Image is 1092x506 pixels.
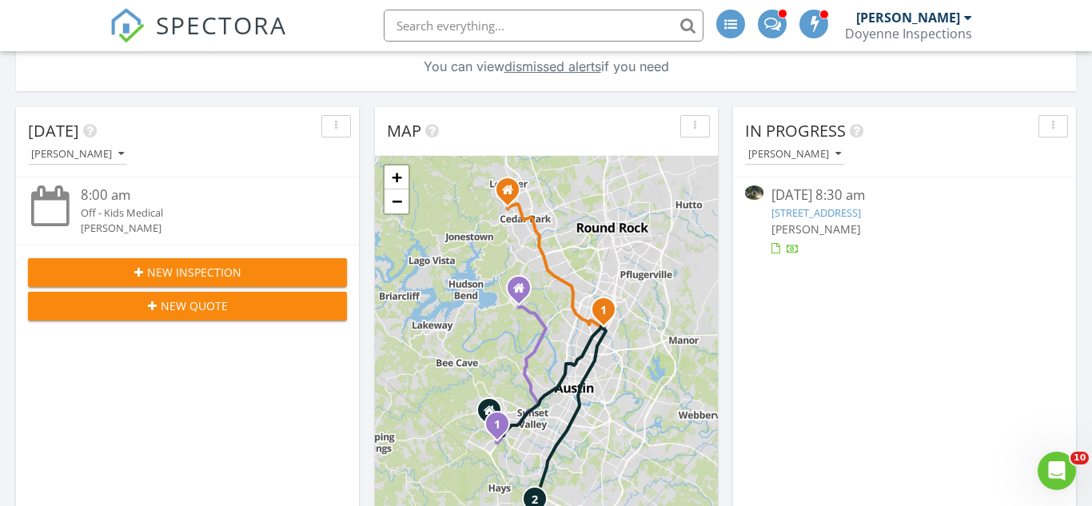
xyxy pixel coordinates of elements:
span: New Inspection [147,264,241,281]
div: 2726 Granite Creek Drive, Leander TX 78641 [508,189,517,199]
p: You can view if you need [424,55,669,78]
span: New Quote [161,297,228,314]
button: [PERSON_NAME] [28,144,127,165]
img: 9345357%2Fcover_photos%2FluOSrqsrYx8wlu2FroNu%2Fsmall.jpg [745,185,763,199]
input: Search everything... [384,10,703,42]
div: Doyenne Inspections [845,26,972,42]
a: SPECTORA [110,22,287,55]
button: [PERSON_NAME] [745,144,844,165]
div: 10301 Ranch Road 2222 Apt 1124, Austin TX 78730 [519,288,528,297]
span: Map [387,120,421,141]
div: [PERSON_NAME] [31,149,124,160]
span: [PERSON_NAME] [771,221,861,237]
button: New Quote [28,292,347,321]
i: 1 [600,305,607,317]
div: [PERSON_NAME] [81,221,320,236]
iframe: Intercom live chat [1038,452,1076,490]
img: The Best Home Inspection Software - Spectora [110,8,145,43]
button: New Inspection [28,258,347,287]
i: 1 [494,420,500,431]
a: [STREET_ADDRESS] [771,205,861,220]
a: Zoom out [385,189,409,213]
a: [DATE] 8:30 am [STREET_ADDRESS] [PERSON_NAME] [745,185,1064,257]
div: 8:00 am [81,185,320,205]
i: 2 [532,495,538,506]
div: [PERSON_NAME] [748,149,841,160]
span: [DATE] [28,120,79,141]
div: [DATE] 8:30 am [771,185,1038,205]
div: 313 Hackberry Ln B, Austin, TX 78753 [604,309,613,319]
a: Zoom in [385,165,409,189]
div: 5315 La Crosse Ave 24, Austin, TX 78739 [497,424,507,433]
span: SPECTORA [156,8,287,42]
div: [PERSON_NAME] [856,10,960,26]
div: Off - Kids Medical [81,205,320,221]
span: 10 [1070,452,1089,464]
a: dismissed alerts [504,58,601,74]
span: In Progress [745,120,846,141]
div: 6908 Barstow Court, Austin TX 78749 [489,410,499,420]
